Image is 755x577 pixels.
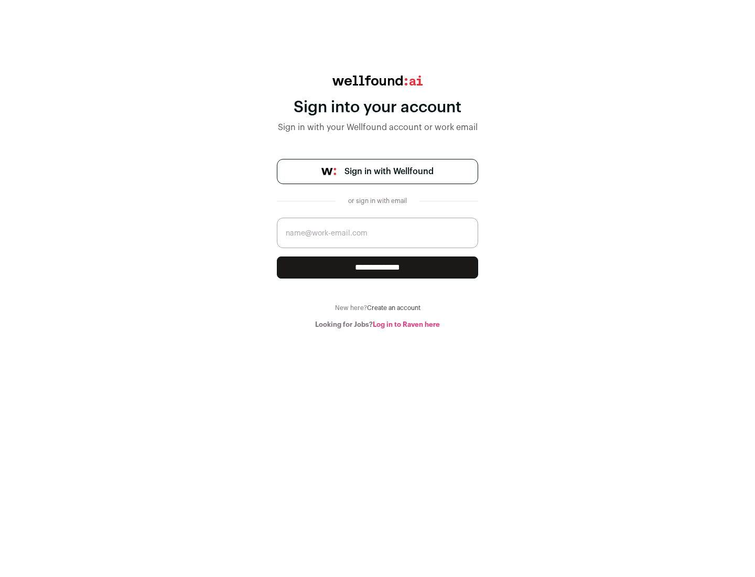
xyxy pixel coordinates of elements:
[373,321,440,328] a: Log in to Raven here
[277,98,478,117] div: Sign into your account
[344,165,434,178] span: Sign in with Wellfound
[344,197,411,205] div: or sign in with email
[321,168,336,175] img: wellfound-symbol-flush-black-fb3c872781a75f747ccb3a119075da62bfe97bd399995f84a933054e44a575c4.png
[277,304,478,312] div: New here?
[277,121,478,134] div: Sign in with your Wellfound account or work email
[277,159,478,184] a: Sign in with Wellfound
[367,305,420,311] a: Create an account
[332,76,423,86] img: wellfound:ai
[277,320,478,329] div: Looking for Jobs?
[277,218,478,248] input: name@work-email.com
